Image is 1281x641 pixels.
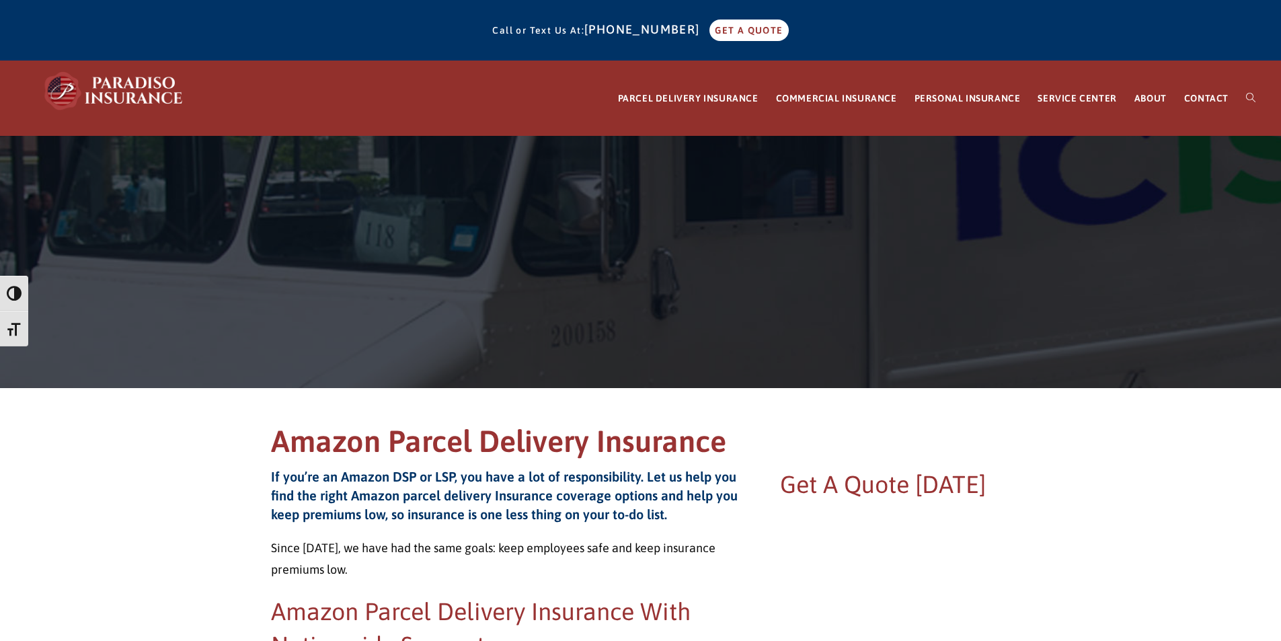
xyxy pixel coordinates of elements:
span: PERSONAL INSURANCE [915,93,1021,104]
span: Call or Text Us At: [492,25,584,36]
h2: Get A Quote [DATE] [780,467,1011,501]
a: PARCEL DELIVERY INSURANCE [609,61,767,136]
a: PERSONAL INSURANCE [906,61,1030,136]
h1: Amazon Parcel Delivery Insurance [271,422,1011,468]
a: COMMERCIAL INSURANCE [767,61,906,136]
span: CONTACT [1184,93,1229,104]
img: Paradiso Insurance [40,71,188,111]
span: PARCEL DELIVERY INSURANCE [618,93,759,104]
a: [PHONE_NUMBER] [584,22,707,36]
p: Since [DATE], we have had the same goals: keep employees safe and keep insurance premiums low. [271,537,757,581]
span: COMMERCIAL INSURANCE [776,93,897,104]
a: CONTACT [1175,61,1237,136]
strong: If you’re an Amazon DSP or LSP, you have a lot of responsibility. Let us help you find the right ... [271,469,738,522]
span: ABOUT [1134,93,1167,104]
a: SERVICE CENTER [1029,61,1125,136]
a: GET A QUOTE [709,20,788,41]
span: SERVICE CENTER [1038,93,1116,104]
a: ABOUT [1126,61,1175,136]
